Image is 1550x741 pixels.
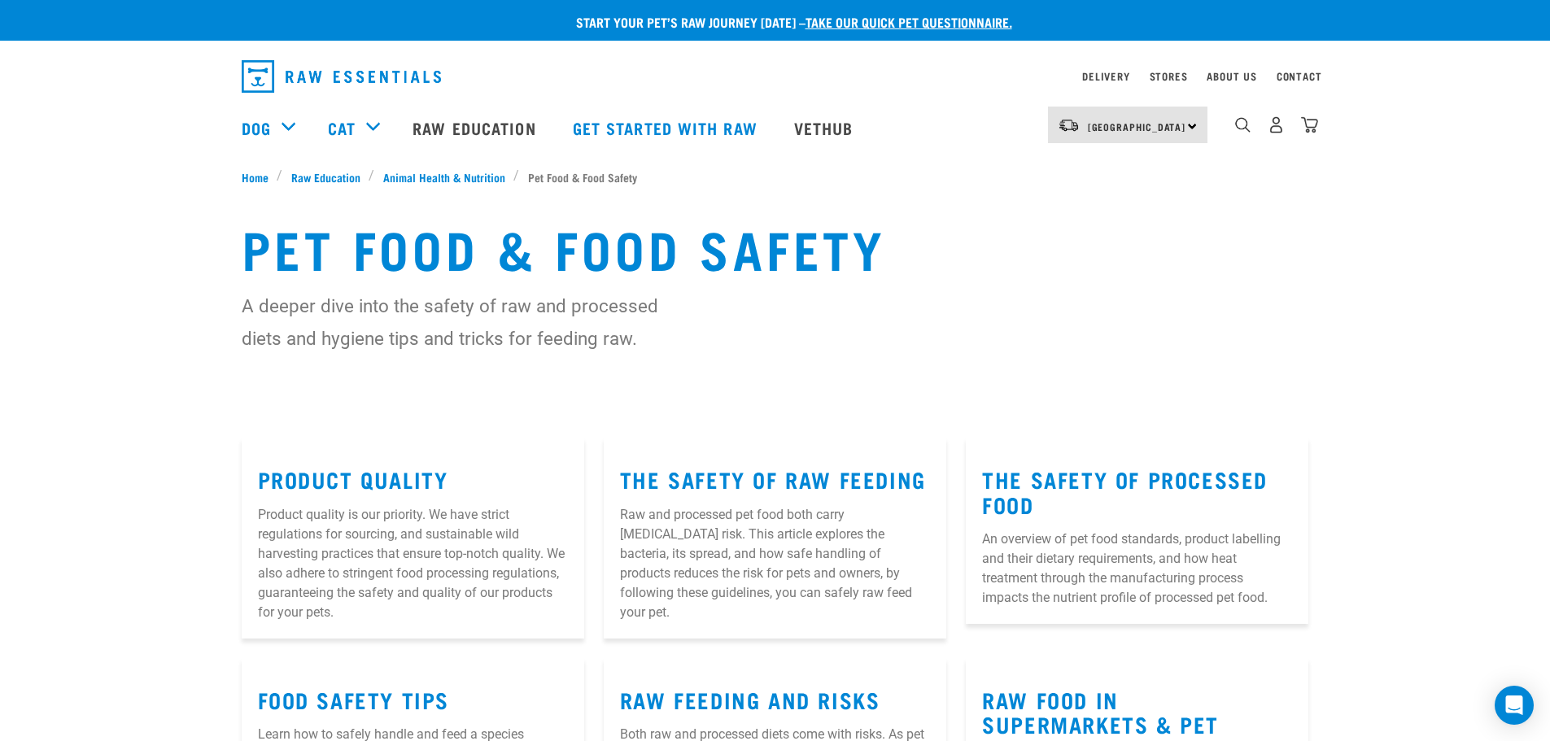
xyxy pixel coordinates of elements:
[258,505,568,622] p: Product quality is our priority. We have strict regulations for sourcing, and sustainable wild ha...
[982,530,1292,608] p: An overview of pet food standards, product labelling and their dietary requirements, and how heat...
[1207,73,1256,79] a: About Us
[620,693,880,705] a: Raw Feeding and Risks
[1277,73,1322,79] a: Contact
[229,54,1322,99] nav: dropdown navigation
[982,473,1268,510] a: The Safety of Processed Food
[1235,117,1251,133] img: home-icon-1@2x.png
[242,116,271,140] a: Dog
[328,116,356,140] a: Cat
[242,60,441,93] img: Raw Essentials Logo
[242,168,1309,185] nav: breadcrumbs
[1058,118,1080,133] img: van-moving.png
[1088,124,1186,129] span: [GEOGRAPHIC_DATA]
[258,693,450,705] a: Food Safety Tips
[1495,686,1534,725] div: Open Intercom Messenger
[1301,116,1318,133] img: home-icon@2x.png
[282,168,369,185] a: Raw Education
[778,95,874,160] a: Vethub
[258,473,448,485] a: Product Quality
[383,168,505,185] span: Animal Health & Nutrition
[1082,73,1129,79] a: Delivery
[1150,73,1188,79] a: Stores
[620,505,930,622] p: Raw and processed pet food both carry [MEDICAL_DATA] risk. This article explores the bacteria, it...
[557,95,778,160] a: Get started with Raw
[242,218,1309,277] h1: Pet Food & Food Safety
[620,473,926,485] a: The Safety of Raw Feeding
[806,18,1012,25] a: take our quick pet questionnaire.
[291,168,360,185] span: Raw Education
[1268,116,1285,133] img: user.png
[242,168,269,185] span: Home
[242,168,277,185] a: Home
[396,95,556,160] a: Raw Education
[374,168,513,185] a: Animal Health & Nutrition
[242,290,669,355] p: A deeper dive into the safety of raw and processed diets and hygiene tips and tricks for feeding ...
